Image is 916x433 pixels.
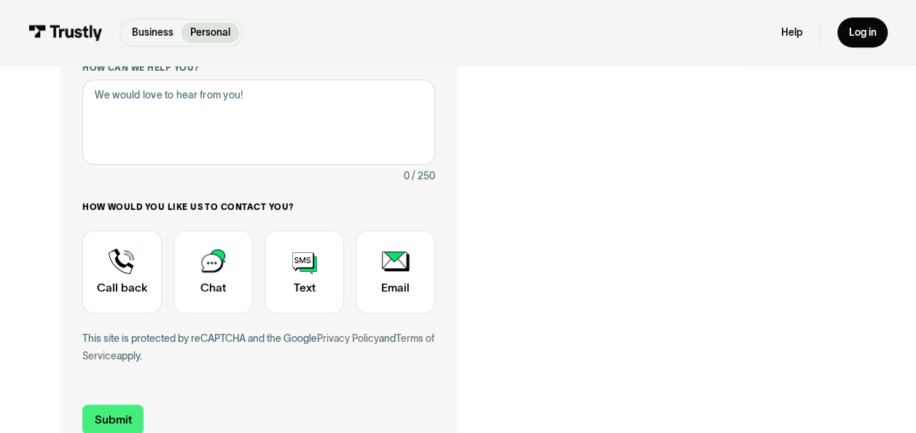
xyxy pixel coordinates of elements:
div: / 250 [412,168,435,184]
a: Log in [837,17,888,47]
a: Business [123,23,181,43]
a: Terms of Service [82,333,434,361]
div: This site is protected by reCAPTCHA and the Google and apply. [82,330,435,364]
label: How can we help you? [82,62,435,74]
a: Help [781,26,802,39]
div: 0 [403,168,409,184]
p: Business [132,26,173,41]
div: Log in [848,26,876,39]
a: Personal [181,23,238,43]
label: How would you like us to contact you? [82,201,435,213]
img: Trustly Logo [28,25,103,40]
a: Privacy Policy [317,333,379,344]
p: Personal [190,26,230,41]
